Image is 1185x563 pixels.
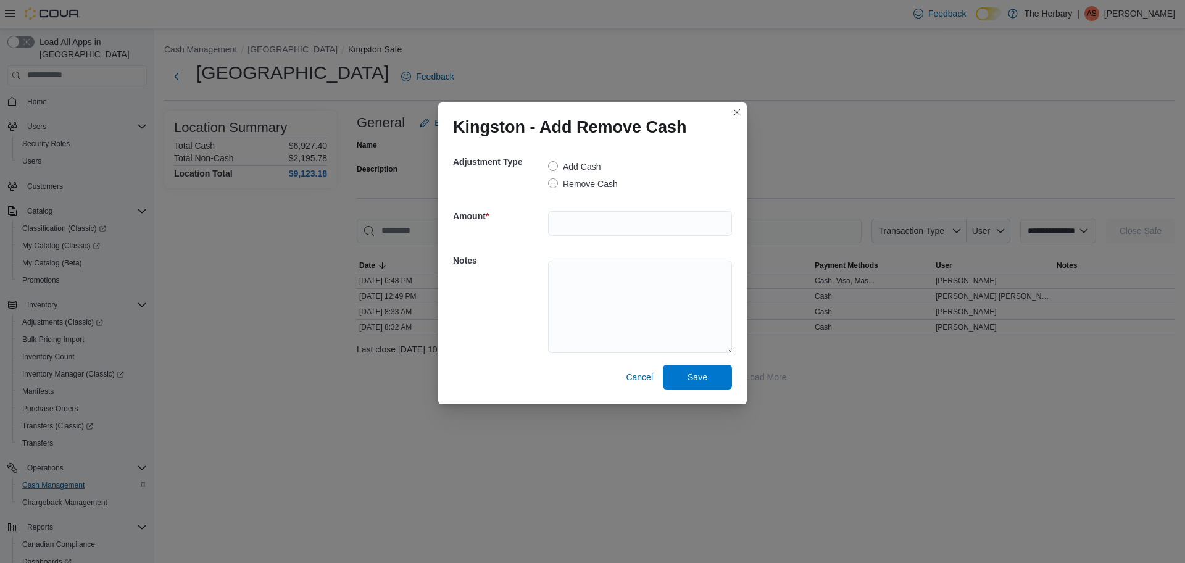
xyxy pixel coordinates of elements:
[548,159,601,174] label: Add Cash
[453,248,546,273] h5: Notes
[621,365,658,390] button: Cancel
[453,117,687,137] h1: Kingston - Add Remove Cash
[626,371,653,383] span: Cancel
[730,105,744,120] button: Closes this modal window
[548,177,618,191] label: Remove Cash
[453,204,546,228] h5: Amount
[663,365,732,390] button: Save
[688,371,707,383] span: Save
[453,149,546,174] h5: Adjustment Type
